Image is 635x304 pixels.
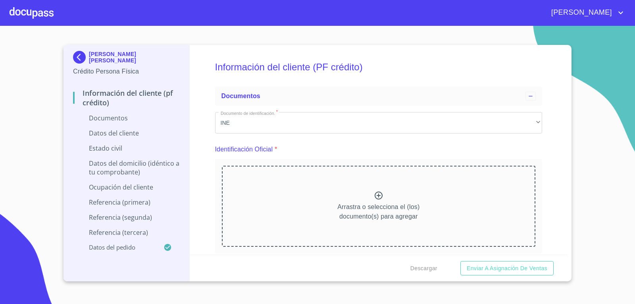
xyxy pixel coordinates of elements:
p: Documentos [73,114,180,122]
span: Descargar [410,263,437,273]
p: Referencia (tercera) [73,228,180,237]
p: Referencia (segunda) [73,213,180,222]
button: Enviar a Asignación de Ventas [460,261,554,276]
span: [PERSON_NAME] [545,6,616,19]
p: Estado Civil [73,144,180,153]
h5: Información del cliente (PF crédito) [215,51,543,83]
p: Datos del cliente [73,129,180,137]
span: Documentos [221,93,260,99]
button: account of current user [545,6,625,19]
img: Docupass spot blue [73,51,89,64]
p: Datos del domicilio (idéntico a tu comprobante) [73,159,180,176]
div: Documentos [215,87,543,106]
p: Ocupación del Cliente [73,183,180,192]
p: Crédito Persona Física [73,67,180,76]
div: [PERSON_NAME] [PERSON_NAME] [73,51,180,67]
p: Identificación Oficial [215,145,273,154]
p: [PERSON_NAME] [PERSON_NAME] [89,51,180,64]
p: Información del cliente (PF crédito) [73,88,180,107]
p: Datos del pedido [73,243,164,251]
span: Enviar a Asignación de Ventas [467,263,547,273]
button: Descargar [407,261,441,276]
div: INE [215,112,543,134]
p: Referencia (primera) [73,198,180,207]
p: Arrastra o selecciona el (los) documento(s) para agregar [337,202,419,221]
